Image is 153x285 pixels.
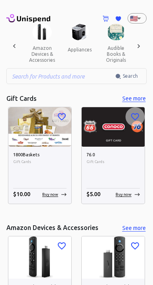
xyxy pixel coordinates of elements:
img: Audible Books & Originals [107,24,125,40]
img: Amazon Fire TV Stick with Alexa Voice Remote (includes TV controls), free &amp; live TV without c... [82,236,145,278]
span: $ 5.00 [86,191,100,197]
button: amazon devices & accessories [23,40,61,68]
span: Search [123,72,138,80]
button: audible books & originals [98,40,134,68]
button: See more [121,94,147,104]
h6: 1800Baskets [13,151,67,159]
h5: Gift Cards [6,94,37,103]
span: Gift Cards [13,159,67,165]
div: 🇺🇸 [127,13,147,24]
h6: 76.0 [86,151,140,159]
p: 🇺🇸 [130,14,134,23]
p: Buy now [42,191,58,197]
img: Amazon Devices & Accessories [32,24,52,40]
input: Search for Products and more [6,68,115,84]
span: $ 10.00 [13,191,30,197]
img: 1800Baskets image [8,107,71,147]
img: Appliances [71,24,89,40]
p: Buy now [116,191,131,197]
img: Amazon Fire TV Stick 4K Max streaming device, Wi-Fi 6, Alexa Voice Remote (includes TV controls) ... [8,236,71,278]
span: Gift Cards [86,159,140,165]
img: 76.0 image [82,107,145,147]
button: appliances [61,40,98,59]
button: See more [121,223,147,233]
h5: Amazon Devices & Accessories [6,224,98,232]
